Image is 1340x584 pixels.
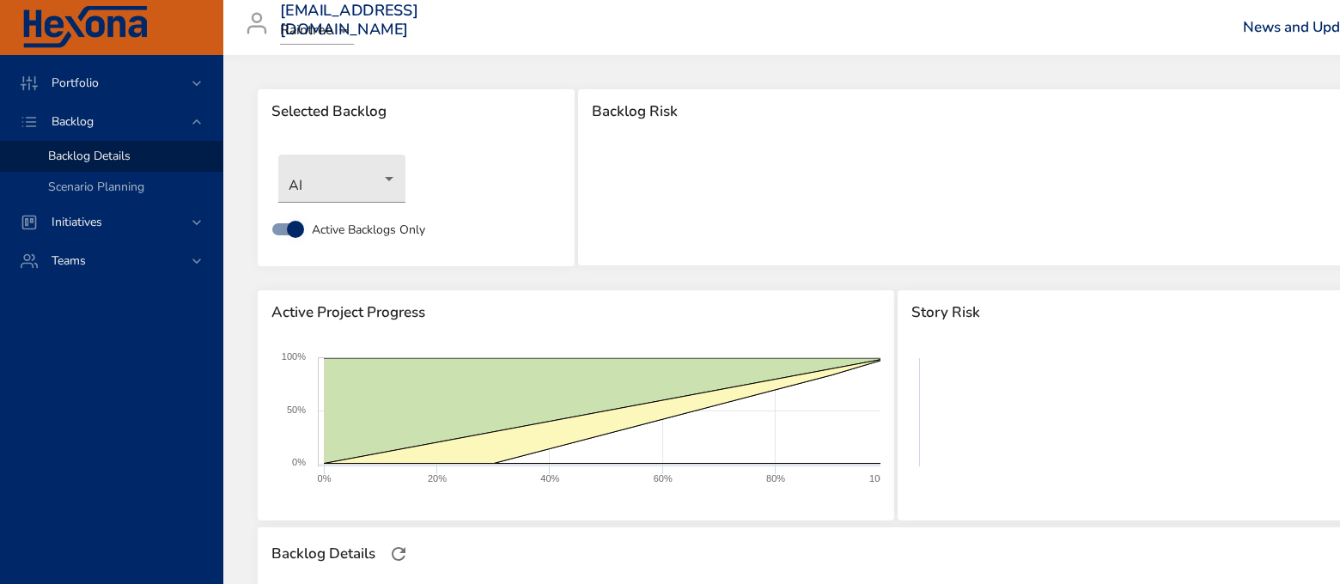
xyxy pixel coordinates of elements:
[280,2,418,39] h3: [EMAIL_ADDRESS][DOMAIN_NAME]
[766,473,785,484] text: 80%
[292,457,306,467] text: 0%
[48,179,144,195] span: Scenario Planning
[38,214,116,230] span: Initiatives
[48,148,131,164] span: Backlog Details
[271,103,561,120] span: Selected Backlog
[386,541,411,567] button: Refresh Page
[540,473,559,484] text: 40%
[278,155,405,203] div: AI
[271,304,880,321] span: Active Project Progress
[318,473,332,484] text: 0%
[280,17,354,45] div: Raintree
[282,351,306,362] text: 100%
[312,221,425,239] span: Active Backlogs Only
[869,473,893,484] text: 100%
[38,75,113,91] span: Portfolio
[654,473,673,484] text: 60%
[428,473,447,484] text: 20%
[266,540,381,568] div: Backlog Details
[21,6,149,49] img: Hexona
[38,113,107,130] span: Backlog
[287,405,306,415] text: 50%
[38,252,100,269] span: Teams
